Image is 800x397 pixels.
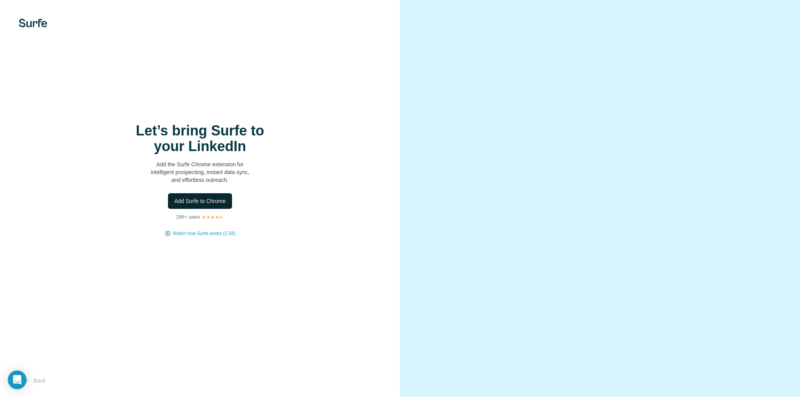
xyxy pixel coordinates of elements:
[168,193,232,209] button: Add Surfe to Chrome
[122,123,278,154] h1: Let’s bring Surfe to your LinkedIn
[174,197,226,205] span: Add Surfe to Chrome
[8,370,27,389] div: Open Intercom Messenger
[173,230,235,237] button: Watch how Surfe works (1:58)
[202,215,224,219] img: Rating Stars
[19,374,51,388] button: Back
[122,160,278,184] p: Add the Surfe Chrome extension for intelligent prospecting, instant data sync, and effortless out...
[176,214,200,221] p: 25K+ users
[19,19,47,27] img: Surfe's logo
